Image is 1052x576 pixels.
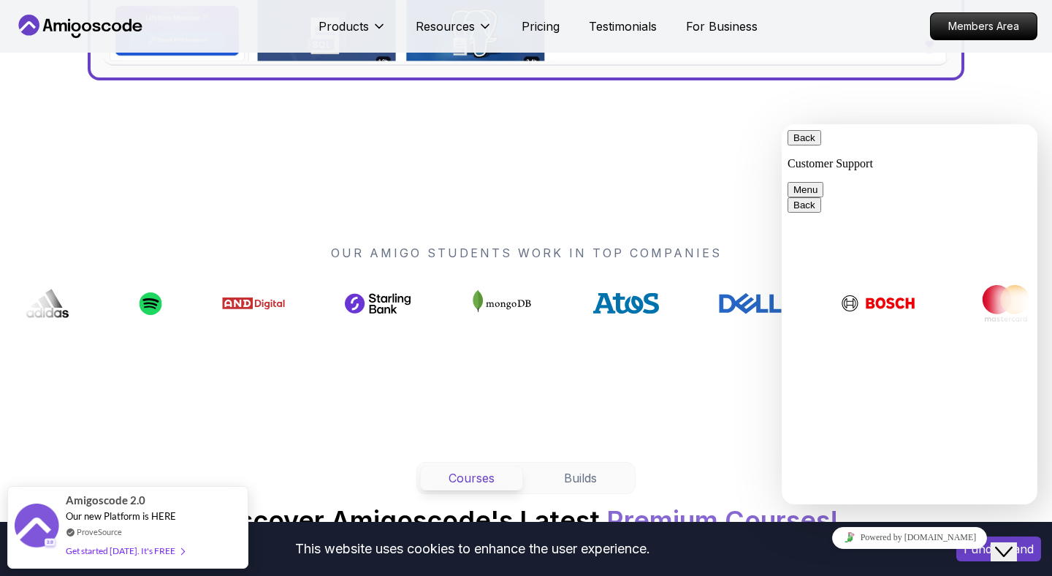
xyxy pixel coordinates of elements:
a: For Business [686,18,758,35]
div: This website uses cookies to enhance the user experience. [11,533,934,565]
iframe: chat widget [782,521,1037,554]
p: Resources [416,18,475,35]
a: ProveSource [77,526,122,538]
span: Premium Courses! [606,504,839,537]
button: Resources [416,18,492,47]
a: Members Area [930,12,1037,40]
iframe: chat widget [991,518,1037,561]
iframe: chat widget [782,124,1037,504]
div: Get started [DATE]. It's FREE [66,542,184,559]
a: Pricing [522,18,560,35]
a: Testimonials [589,18,657,35]
button: Builds [529,466,632,490]
p: Products [319,18,369,35]
p: Members Area [931,13,1037,39]
p: OUR AMIGO STUDENTS WORK IN TOP COMPANIES [15,244,1037,262]
h2: Discover Amigoscode's Latest [213,506,839,535]
span: Our new Platform is HERE [66,510,176,522]
span: Amigoscode 2.0 [66,492,145,509]
button: Products [319,18,386,47]
button: Courses [420,466,523,490]
img: provesource social proof notification image [15,504,58,551]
